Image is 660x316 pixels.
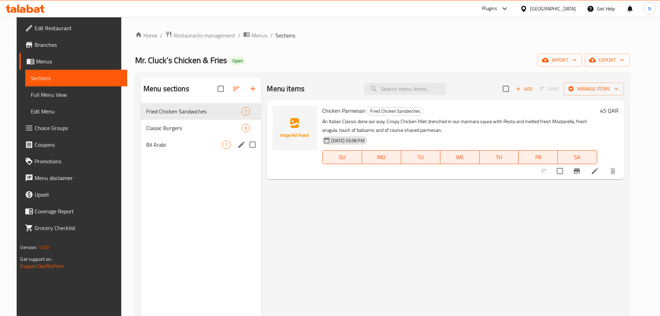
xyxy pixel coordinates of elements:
span: Mr. Cluck’s Chicken & Fries [135,52,227,68]
button: SU [322,150,362,164]
a: Coupons [19,136,127,153]
button: TU [401,150,440,164]
a: Promotions [19,153,127,170]
a: Sections [25,70,127,86]
span: Chicken Parmesan [322,105,366,116]
button: SA [558,150,597,164]
span: Add item [513,84,535,94]
span: Menus [36,57,121,66]
span: 1 [222,142,230,148]
p: An Italian Classic done our way. Crispy Chicken fillet drenched in our marinara sauce with Pesto ... [322,117,597,135]
span: 6 [242,125,250,131]
span: Get support on: [20,255,52,264]
img: Chicken Parmesan [272,106,317,150]
button: Branch-specific-item [569,163,585,179]
a: Choice Groups [19,120,127,136]
a: Menu disclaimer [19,170,127,186]
span: Manage items [569,85,618,93]
button: edit [236,139,247,150]
span: export [590,56,624,65]
nav: breadcrumb [135,31,630,40]
button: FR [519,150,558,164]
h2: Menu sections [143,84,189,94]
div: [GEOGRAPHIC_DATA] [530,5,576,12]
a: Support.OpsPlatform [20,262,64,271]
span: Version: [20,243,37,252]
span: 1.0.0 [38,243,49,252]
button: export [585,54,630,67]
h6: 45 QAR [600,106,618,116]
li: / [270,31,273,40]
span: import [543,56,577,65]
a: Coverage Report [19,203,127,220]
span: 1 [242,108,250,115]
h2: Menu items [267,84,305,94]
div: items [241,107,250,116]
span: Fried Chicken Sandwiches [367,107,423,115]
span: Menu disclaimer [35,174,121,182]
div: Classic Burgers6 [141,120,262,136]
span: Sections [275,31,295,40]
a: Edit menu item [591,167,599,175]
span: Menus [252,31,267,40]
button: Add section [245,80,261,97]
span: Select section [499,82,513,96]
span: Full Menu View [31,91,121,99]
a: Edit Restaurant [19,20,127,36]
button: delete [605,163,621,179]
span: Promotions [35,157,121,165]
a: Home [135,31,157,40]
button: Add [513,84,535,94]
button: import [538,54,582,67]
span: Upsell [35,190,121,199]
span: TH [482,152,516,162]
li: / [238,31,240,40]
a: Menus [19,53,127,70]
span: Select to update [553,164,567,178]
span: N [648,5,651,12]
span: Coupons [35,140,121,149]
span: Bil Arabi [146,140,222,149]
span: WE [443,152,477,162]
button: WE [440,150,479,164]
span: Select all sections [213,82,228,96]
div: Fried Chicken Sandwiches1 [141,103,262,120]
span: TU [404,152,438,162]
span: Coverage Report [35,207,121,215]
span: Open [230,58,246,64]
a: Branches [19,36,127,53]
div: items [222,140,231,149]
a: Restaurants management [165,31,235,40]
span: SA [561,152,594,162]
span: Add [515,85,534,93]
div: items [241,124,250,132]
span: Branches [35,41,121,49]
div: Bil Arabi1edit [141,136,262,153]
span: MO [365,152,398,162]
span: [DATE] 03:58 PM [328,137,367,144]
a: Upsell [19,186,127,203]
a: Edit Menu [25,103,127,120]
span: Edit Menu [31,107,121,116]
span: Classic Burgers [146,124,242,132]
a: Full Menu View [25,86,127,103]
span: SU [325,152,359,162]
span: Fried Chicken Sandwiches [146,107,242,116]
span: Edit Restaurant [35,24,121,32]
div: Plugins [482,5,497,13]
span: Sections [31,74,121,82]
nav: Menu sections [141,100,262,156]
span: Restaurants management [174,31,235,40]
button: Manage items [563,83,624,95]
span: FR [521,152,555,162]
span: Choice Groups [35,124,121,132]
button: MO [362,150,401,164]
button: TH [479,150,519,164]
span: Grocery Checklist [35,224,121,232]
span: Select section first [535,84,563,94]
div: Open [230,57,246,65]
li: / [160,31,162,40]
a: Grocery Checklist [19,220,127,236]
